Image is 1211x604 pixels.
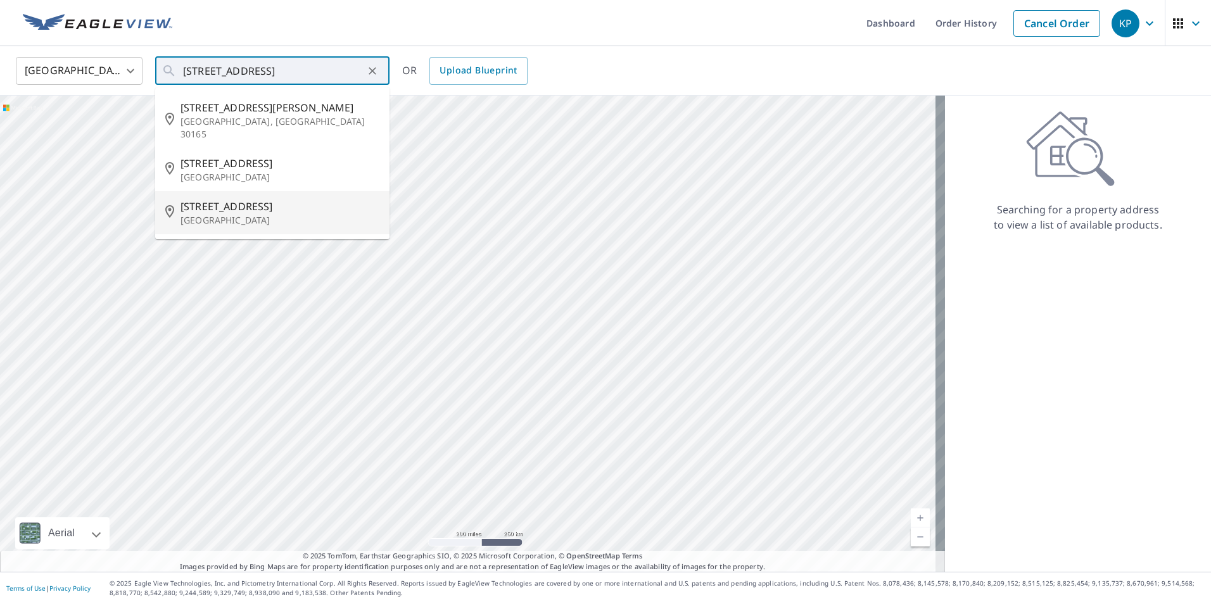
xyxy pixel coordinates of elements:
[183,53,364,89] input: Search by address or latitude-longitude
[6,584,46,593] a: Terms of Use
[49,584,91,593] a: Privacy Policy
[181,214,379,227] p: [GEOGRAPHIC_DATA]
[364,62,381,80] button: Clear
[993,202,1163,232] p: Searching for a property address to view a list of available products.
[1112,9,1139,37] div: KP
[440,63,517,79] span: Upload Blueprint
[44,517,79,549] div: Aerial
[303,551,643,562] span: © 2025 TomTom, Earthstar Geographics SIO, © 2025 Microsoft Corporation, ©
[566,551,619,560] a: OpenStreetMap
[6,584,91,592] p: |
[181,199,379,214] span: [STREET_ADDRESS]
[1013,10,1100,37] a: Cancel Order
[15,517,110,549] div: Aerial
[181,100,379,115] span: [STREET_ADDRESS][PERSON_NAME]
[911,508,930,527] a: Current Level 5, Zoom In
[16,53,143,89] div: [GEOGRAPHIC_DATA]
[429,57,527,85] a: Upload Blueprint
[110,579,1205,598] p: © 2025 Eagle View Technologies, Inc. and Pictometry International Corp. All Rights Reserved. Repo...
[23,14,172,33] img: EV Logo
[622,551,643,560] a: Terms
[181,171,379,184] p: [GEOGRAPHIC_DATA]
[181,115,379,141] p: [GEOGRAPHIC_DATA], [GEOGRAPHIC_DATA] 30165
[402,57,528,85] div: OR
[181,156,379,171] span: [STREET_ADDRESS]
[911,527,930,546] a: Current Level 5, Zoom Out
